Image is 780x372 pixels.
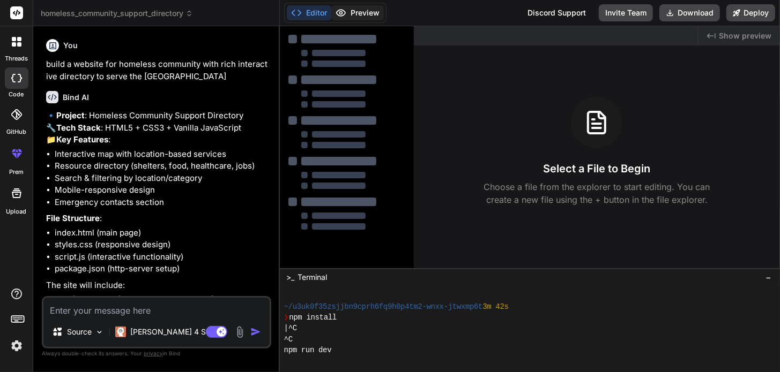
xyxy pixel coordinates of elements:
span: |^C [284,323,297,333]
span: Terminal [298,272,327,283]
span: ❯ [284,312,289,323]
span: >_ [286,272,294,283]
span: privacy [144,350,163,356]
span: ^C [284,334,293,345]
li: index.html (main page) [55,227,269,239]
span: ~/u3uk0f35zsjjbn9cprh6fq9h0p4tm2-wnxx-jtwxmp6t [284,301,483,312]
img: attachment [234,326,246,338]
p: Always double-check its answers. Your in Bind [42,348,271,359]
span: Show preview [719,31,771,41]
span: npm run dev [284,345,332,355]
p: build a website for homeless community with rich interactive directory to serve the [GEOGRAPHIC_D... [46,58,269,82]
strong: Key Features [56,134,108,145]
span: npm install [289,312,337,323]
p: Choose a file from the explorer to start editing. You can create a new file using the + button in... [477,180,717,206]
button: Deploy [726,4,775,21]
div: Discord Support [521,4,592,21]
strong: Tech Stack [56,123,101,133]
h6: Bind AI [63,92,89,103]
li: styles.css (responsive design) [55,239,269,251]
h6: You [63,40,78,51]
label: code [9,90,24,99]
li: package.json (http-server setup) [55,263,269,275]
li: Emergency contacts section [55,196,269,209]
img: Claude 4 Sonnet [115,327,126,337]
p: [PERSON_NAME] 4 S.. [130,327,210,337]
li: : Emergency shelter, food banks, healthcare, job assistance, legal aid [55,293,269,317]
p: : [46,212,269,225]
label: GitHub [6,127,26,136]
button: Invite Team [599,4,653,21]
strong: File Structure [46,213,100,223]
li: Resource directory (shelters, food, healthcare, jobs) [55,160,269,172]
li: Interactive map with location-based services [55,148,269,161]
button: Download [659,4,720,21]
h3: Select a File to Begin [543,161,650,176]
strong: Service Categories [55,294,130,304]
p: 🔹 : Homeless Community Support Directory 🔧 : HTML5 + CSS3 + Vanilla JavaScript 📁 : [46,110,269,146]
li: Mobile-responsive design [55,184,269,196]
span: − [766,272,771,283]
img: Pick Models [95,328,104,337]
label: prem [9,168,24,177]
label: threads [5,54,28,63]
strong: Project [56,110,85,120]
span: 3m 42s [482,301,508,312]
button: − [763,269,774,286]
li: Search & filtering by location/category [55,172,269,185]
p: The site will include: [46,279,269,292]
li: script.js (interactive functionality) [55,251,269,263]
img: icon [250,327,261,337]
img: settings [8,337,26,355]
span: homeless_community_support_directory [41,8,193,19]
label: Upload [6,207,27,216]
p: Source [67,327,92,337]
button: Preview [331,5,384,20]
button: Editor [287,5,331,20]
